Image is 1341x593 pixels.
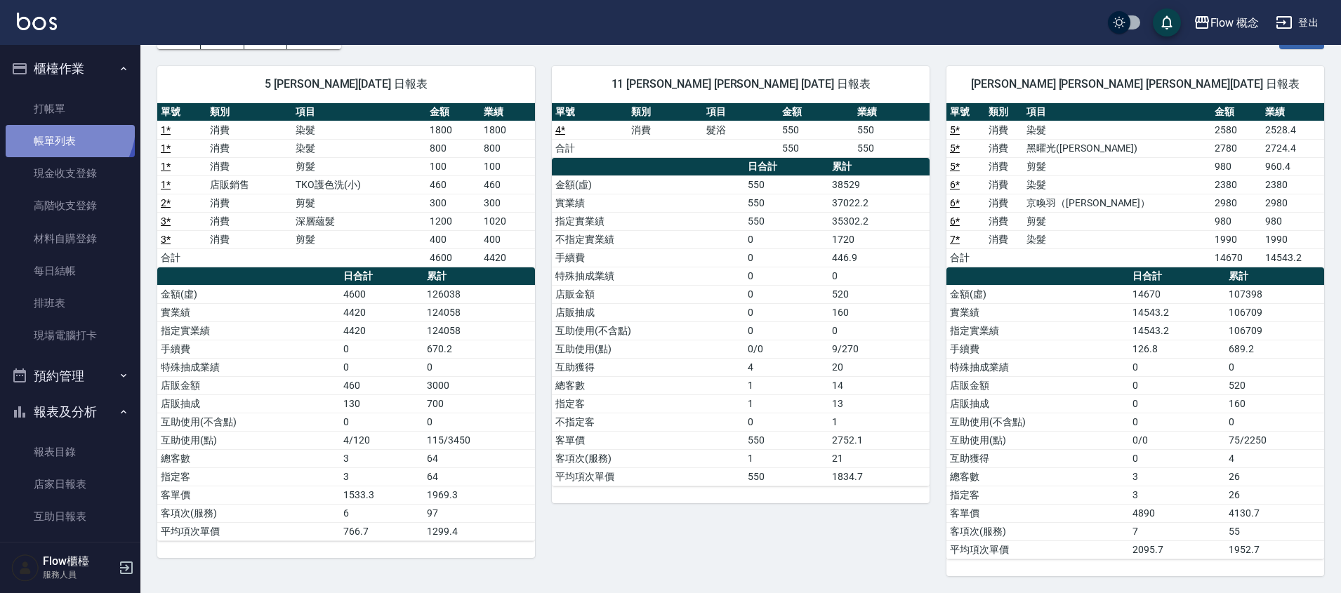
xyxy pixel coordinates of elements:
td: 染髮 [292,139,425,157]
td: 980 [1211,157,1262,175]
td: 指定客 [157,467,340,486]
a: 互助日報表 [6,500,135,533]
td: 髮浴 [703,121,779,139]
td: 1800 [480,121,535,139]
td: 21 [828,449,930,467]
table: a dense table [552,158,930,486]
td: 3 [1129,486,1225,504]
td: 總客數 [157,449,340,467]
td: 客項次(服務) [552,449,744,467]
td: 14543.2 [1129,321,1225,340]
td: 550 [744,194,829,212]
th: 項目 [703,103,779,121]
td: 平均項次單價 [552,467,744,486]
th: 累計 [423,267,535,286]
td: 消費 [206,121,292,139]
td: 指定客 [946,486,1129,504]
td: 106709 [1225,303,1324,321]
td: 不指定實業績 [552,230,744,248]
td: 0 [340,413,423,431]
a: 打帳單 [6,93,135,125]
a: 互助點數明細 [6,533,135,565]
td: 1 [828,413,930,431]
td: 0 [828,267,930,285]
td: 2380 [1211,175,1262,194]
td: 38529 [828,175,930,194]
td: 實業績 [946,303,1129,321]
td: 消費 [985,212,1024,230]
td: 14543.2 [1129,303,1225,321]
button: 登出 [1270,10,1324,36]
th: 項目 [1023,103,1211,121]
td: 2528.4 [1262,121,1324,139]
th: 類別 [985,103,1024,121]
td: 2580 [1211,121,1262,139]
td: 店販金額 [946,376,1129,394]
td: 1 [744,376,829,394]
td: 4420 [340,321,423,340]
td: 客單價 [552,431,744,449]
td: 4420 [480,248,535,267]
td: 20 [828,358,930,376]
td: 14543.2 [1262,248,1324,267]
table: a dense table [946,103,1324,267]
td: 特殊抽成業績 [946,358,1129,376]
td: 670.2 [423,340,535,358]
td: 0 [1129,413,1225,431]
td: 100 [480,157,535,175]
td: 115/3450 [423,431,535,449]
td: 1800 [426,121,481,139]
td: 0 [1129,358,1225,376]
td: 446.9 [828,248,930,267]
a: 材料自購登錄 [6,222,135,255]
td: 400 [480,230,535,248]
td: 實業績 [552,194,744,212]
td: 0/0 [1129,431,1225,449]
td: 980 [1211,212,1262,230]
h5: Flow櫃檯 [43,554,114,568]
td: 剪髮 [1023,212,1211,230]
td: 互助使用(不含點) [946,413,1129,431]
td: 消費 [628,121,703,139]
td: 6 [340,504,423,522]
td: 3 [1129,467,1225,486]
td: 550 [854,121,930,139]
td: 消費 [206,194,292,212]
th: 金額 [1211,103,1262,121]
td: 75/2250 [1225,431,1324,449]
td: 160 [1225,394,1324,413]
td: 97 [423,504,535,522]
td: 染髮 [1023,121,1211,139]
td: 980 [1262,212,1324,230]
td: 0 [744,321,829,340]
td: 手續費 [552,248,744,267]
td: 300 [426,194,481,212]
td: 14670 [1129,285,1225,303]
td: 消費 [985,230,1024,248]
td: 0/0 [744,340,829,358]
td: 店販抽成 [946,394,1129,413]
td: 64 [423,467,535,486]
th: 業績 [854,103,930,121]
th: 單號 [157,103,206,121]
td: 總客數 [946,467,1129,486]
button: 預約管理 [6,358,135,394]
td: 550 [744,175,829,194]
td: 0 [744,413,829,431]
a: 報表目錄 [6,436,135,468]
td: 0 [744,285,829,303]
td: 互助使用(不含點) [552,321,744,340]
td: 互助獲得 [946,449,1129,467]
button: 報表及分析 [6,394,135,430]
td: 960.4 [1262,157,1324,175]
td: 4420 [340,303,423,321]
td: 消費 [985,139,1024,157]
td: 460 [480,175,535,194]
td: 400 [426,230,481,248]
td: 消費 [985,121,1024,139]
td: 1200 [426,212,481,230]
td: 剪髮 [1023,157,1211,175]
td: 4600 [340,285,423,303]
td: 124058 [423,303,535,321]
img: Logo [17,13,57,30]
